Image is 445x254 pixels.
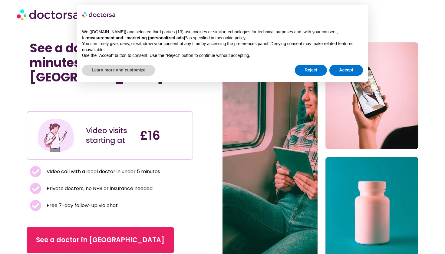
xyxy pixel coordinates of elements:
[86,126,134,145] div: Video visits starting at
[221,35,245,40] a: cookie policy
[82,65,155,76] button: Learn more and customize
[45,167,160,176] span: Video call with a local doctor in under 5 minutes
[30,98,190,105] iframe: Customer reviews powered by Trustpilot
[30,41,190,84] h1: See a doctor online in minutes in [GEOGRAPHIC_DATA]
[36,235,164,245] span: See a doctor in [GEOGRAPHIC_DATA]
[87,35,187,40] strong: measurement and “marketing (personalized ads)”
[37,116,75,155] img: Illustration depicting a young woman in a casual outfit, engaged with her smartphone. She has a p...
[45,201,118,210] span: Free 7-day follow-up via chat
[82,53,363,59] p: Use the “Accept” button to consent. Use the “Reject” button to continue without accepting.
[82,41,363,53] p: You can freely give, deny, or withdraw your consent at any time by accessing the preferences pane...
[295,65,327,76] button: Reject
[82,29,363,41] p: We ([DOMAIN_NAME]) and selected third parties (13) use cookies or similar technologies for techni...
[45,184,153,193] span: Private doctors, no NHS or insurance needed
[82,10,116,19] img: logo
[27,227,174,253] a: See a doctor in [GEOGRAPHIC_DATA]
[30,91,120,98] iframe: Customer reviews powered by Trustpilot
[329,65,363,76] button: Accept
[140,128,188,143] h4: £16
